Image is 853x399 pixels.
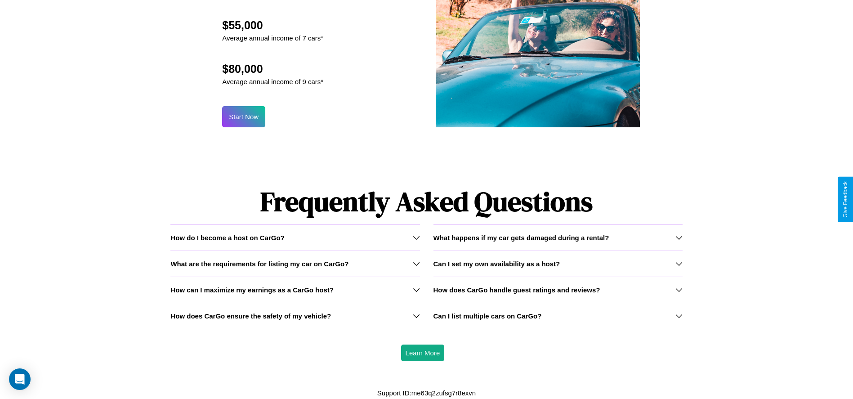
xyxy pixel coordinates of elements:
[377,387,476,399] p: Support ID: me63q2zufsg7r8exvn
[401,345,445,361] button: Learn More
[433,260,560,268] h3: Can I set my own availability as a host?
[842,181,849,218] div: Give Feedback
[433,286,600,294] h3: How does CarGo handle guest ratings and reviews?
[170,234,284,242] h3: How do I become a host on CarGo?
[222,76,323,88] p: Average annual income of 9 cars*
[433,234,609,242] h3: What happens if my car gets damaged during a rental?
[9,368,31,390] div: Open Intercom Messenger
[170,260,348,268] h3: What are the requirements for listing my car on CarGo?
[170,179,682,224] h1: Frequently Asked Questions
[222,106,265,127] button: Start Now
[222,63,323,76] h2: $80,000
[170,286,334,294] h3: How can I maximize my earnings as a CarGo host?
[170,312,331,320] h3: How does CarGo ensure the safety of my vehicle?
[222,19,323,32] h2: $55,000
[433,312,542,320] h3: Can I list multiple cars on CarGo?
[222,32,323,44] p: Average annual income of 7 cars*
